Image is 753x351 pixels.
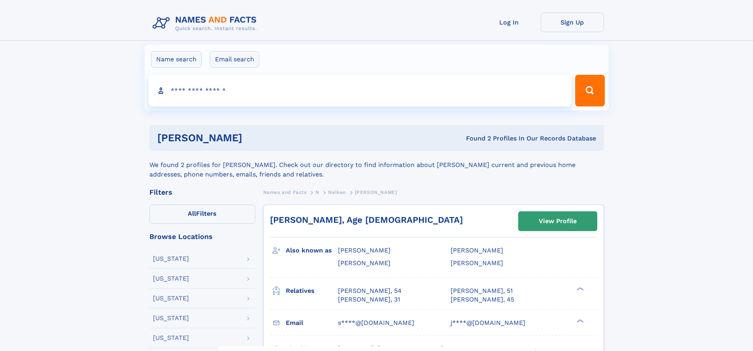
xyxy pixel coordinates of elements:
div: [US_STATE] [153,295,189,302]
span: [PERSON_NAME] [338,259,391,267]
a: View Profile [519,212,597,231]
a: [PERSON_NAME], 54 [338,286,402,295]
span: Nelken [328,190,346,195]
a: Names and Facts [263,187,307,197]
label: Email search [210,51,259,68]
a: N [315,187,319,197]
h1: [PERSON_NAME] [157,133,354,143]
div: ❯ [575,318,584,323]
span: All [188,210,196,217]
a: Nelken [328,187,346,197]
div: [US_STATE] [153,275,189,282]
a: Log In [477,13,541,32]
div: Browse Locations [149,233,255,240]
input: search input [149,75,572,106]
label: Filters [149,205,255,224]
button: Search Button [575,75,604,106]
span: [PERSON_NAME] [355,190,397,195]
span: [PERSON_NAME] [338,247,391,254]
div: [US_STATE] [153,335,189,341]
span: [PERSON_NAME] [451,259,503,267]
div: View Profile [539,212,577,230]
span: N [315,190,319,195]
a: [PERSON_NAME], 45 [451,295,514,304]
div: We found 2 profiles for [PERSON_NAME]. Check out our directory to find information about [PERSON_... [149,151,604,179]
div: [US_STATE] [153,256,189,262]
span: [PERSON_NAME] [451,247,503,254]
div: Found 2 Profiles In Our Records Database [354,134,596,143]
div: ❯ [575,286,584,291]
a: Sign Up [541,13,604,32]
div: Filters [149,189,255,196]
label: Name search [151,51,202,68]
a: [PERSON_NAME], 51 [451,286,513,295]
h3: Relatives [286,284,338,298]
h3: Also known as [286,244,338,257]
a: [PERSON_NAME], 31 [338,295,400,304]
img: Logo Names and Facts [149,13,263,34]
a: [PERSON_NAME], Age [DEMOGRAPHIC_DATA] [270,215,463,225]
div: [US_STATE] [153,315,189,321]
h3: Email [286,316,338,330]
